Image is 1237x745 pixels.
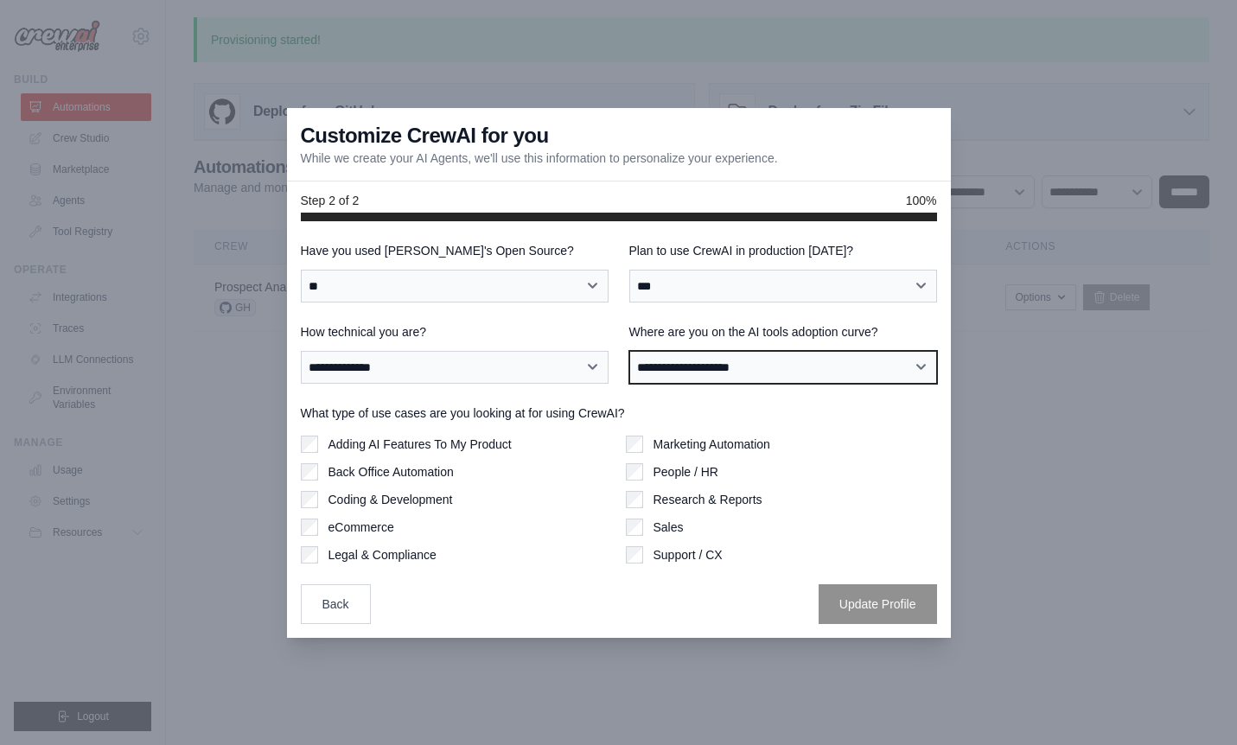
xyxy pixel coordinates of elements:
[629,242,937,259] label: Plan to use CrewAI in production [DATE]?
[819,584,937,624] button: Update Profile
[328,463,454,481] label: Back Office Automation
[654,546,723,564] label: Support / CX
[328,519,394,536] label: eCommerce
[301,150,778,167] p: While we create your AI Agents, we'll use this information to personalize your experience.
[654,436,770,453] label: Marketing Automation
[301,323,609,341] label: How technical you are?
[654,491,762,508] label: Research & Reports
[301,122,549,150] h3: Customize CrewAI for you
[654,463,718,481] label: People / HR
[301,584,371,624] button: Back
[629,323,937,341] label: Where are you on the AI tools adoption curve?
[328,436,512,453] label: Adding AI Features To My Product
[654,519,684,536] label: Sales
[328,546,437,564] label: Legal & Compliance
[301,192,360,209] span: Step 2 of 2
[906,192,937,209] span: 100%
[328,491,453,508] label: Coding & Development
[301,242,609,259] label: Have you used [PERSON_NAME]'s Open Source?
[301,404,937,422] label: What type of use cases are you looking at for using CrewAI?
